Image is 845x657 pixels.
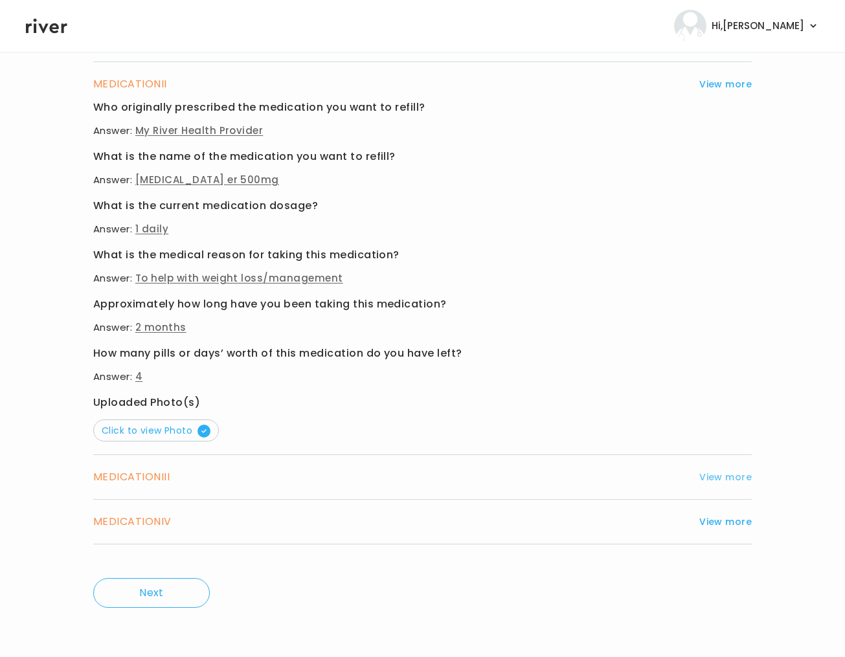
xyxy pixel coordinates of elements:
[674,10,819,42] button: user avatarHi,[PERSON_NAME]
[712,17,804,35] span: Hi, [PERSON_NAME]
[135,124,264,137] span: My River Health Provider
[93,468,170,486] h3: MEDICATION III
[674,10,706,42] img: user avatar
[93,344,752,362] h3: How many pills or days’ worth of this medication do you have left?
[93,394,752,412] h3: Uploaded Photo(s)
[93,246,752,264] h3: What is the medical reason for taking this medication?
[93,269,752,287] p: Answer:
[93,419,219,441] button: Click to view Photo
[93,75,167,93] h3: MEDICATION II
[102,424,210,437] span: Click to view Photo
[93,368,752,386] p: Answer:
[93,98,752,117] h3: Who originally prescribed the medication you want to refill?
[93,578,210,608] button: Next
[135,320,186,334] span: 2 months
[699,514,752,529] button: View more
[699,76,752,92] button: View more
[135,271,343,285] span: To help with weight loss/management
[93,295,752,313] h3: Approximately how long have you been taking this medication?
[93,318,752,337] p: Answer:
[93,513,172,531] h3: MEDICATION IV
[93,122,752,140] p: Answer:
[93,220,752,238] p: Answer:
[135,173,279,186] span: [MEDICAL_DATA] er 500mg
[135,370,142,383] span: 4
[135,222,168,236] span: 1 daily
[93,171,752,189] p: Answer:
[93,197,752,215] h3: What is the current medication dosage?
[699,469,752,485] button: View more
[93,148,752,166] h3: What is the name of the medication you want to refill?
